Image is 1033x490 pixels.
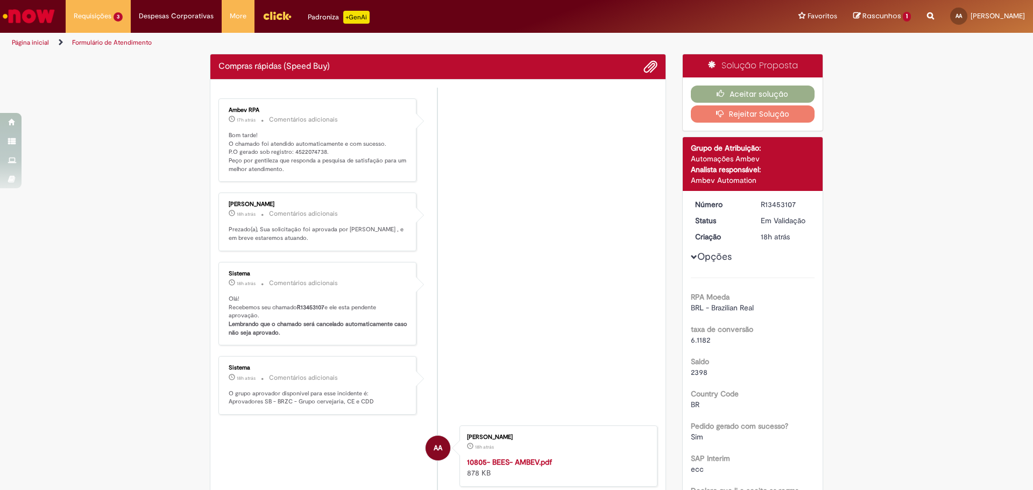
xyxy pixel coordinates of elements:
p: Bom tarde! O chamado foi atendido automaticamente e com sucesso. P.O gerado sob registro: 4522074... [229,131,408,174]
dt: Status [687,215,753,226]
b: Saldo [691,357,709,366]
div: Em Validação [761,215,811,226]
button: Rejeitar Solução [691,105,815,123]
b: R13453107 [297,303,324,311]
div: Analista responsável: [691,164,815,175]
span: 18h atrás [475,444,494,450]
span: Rascunhos [862,11,901,21]
small: Comentários adicionais [269,373,338,382]
div: Ambev Automation [691,175,815,186]
span: 18h atrás [761,232,790,242]
span: 18h atrás [237,211,256,217]
span: AA [956,12,962,19]
b: Lembrando que o chamado será cancelado automaticamente caso não seja aprovado. [229,320,409,337]
span: 2398 [691,367,707,377]
button: Adicionar anexos [643,60,657,74]
dt: Número [687,199,753,210]
div: Sistema [229,365,408,371]
div: Grupo de Atribuição: [691,143,815,153]
div: 878 KB [467,457,646,478]
a: 10805- BEES- AMBEV.pdf [467,457,552,467]
time: 27/08/2025 15:20:45 [475,444,494,450]
div: Automações Ambev [691,153,815,164]
span: Sim [691,432,703,442]
div: 27/08/2025 15:20:48 [761,231,811,242]
div: [PERSON_NAME] [467,434,646,441]
div: Sistema [229,271,408,277]
a: Rascunhos [853,11,911,22]
h2: Compras rápidas (Speed Buy) Histórico de tíquete [218,62,330,72]
time: 27/08/2025 15:20:57 [237,375,256,381]
small: Comentários adicionais [269,115,338,124]
p: Prezado(a), Sua solicitação foi aprovada por [PERSON_NAME] , e em breve estaremos atuando. [229,225,408,242]
div: Ambev RPA [229,107,408,113]
span: 6.1182 [691,335,710,345]
span: More [230,11,246,22]
span: ecc [691,464,704,474]
div: R13453107 [761,199,811,210]
small: Comentários adicionais [269,209,338,218]
span: Favoritos [808,11,837,22]
span: [PERSON_NAME] [971,11,1025,20]
b: taxa de conversão [691,324,753,334]
b: Pedido gerado com sucesso? [691,421,788,431]
img: ServiceNow [1,5,56,27]
div: Padroniza [308,11,370,24]
button: Aceitar solução [691,86,815,103]
b: Country Code [691,389,739,399]
span: Requisições [74,11,111,22]
p: Olá! Recebemos seu chamado e ele esta pendente aprovação. [229,295,408,337]
p: +GenAi [343,11,370,24]
span: AA [434,435,442,461]
span: 18h atrás [237,280,256,287]
time: 27/08/2025 15:27:54 [237,211,256,217]
b: RPA Moeda [691,292,730,302]
time: 27/08/2025 15:21:01 [237,280,256,287]
small: Comentários adicionais [269,279,338,288]
img: click_logo_yellow_360x200.png [263,8,292,24]
dt: Criação [687,231,753,242]
span: 18h atrás [237,375,256,381]
time: 27/08/2025 15:20:48 [761,232,790,242]
p: O grupo aprovador disponível para esse incidente é: Aprovadores SB - BRZC - Grupo cervejaria, CE ... [229,389,408,406]
b: SAP Interim [691,453,730,463]
div: Solução Proposta [683,54,823,77]
div: Amanda Gabrieli Aparecida Almeida [426,436,450,460]
a: Página inicial [12,38,49,47]
span: Despesas Corporativas [139,11,214,22]
span: 3 [114,12,123,22]
span: 1 [903,12,911,22]
span: BR [691,400,699,409]
span: 17h atrás [237,117,256,123]
a: Formulário de Atendimento [72,38,152,47]
span: BRL - Brazilian Real [691,303,754,313]
div: [PERSON_NAME] [229,201,408,208]
ul: Trilhas de página [8,33,681,53]
time: 27/08/2025 16:23:34 [237,117,256,123]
